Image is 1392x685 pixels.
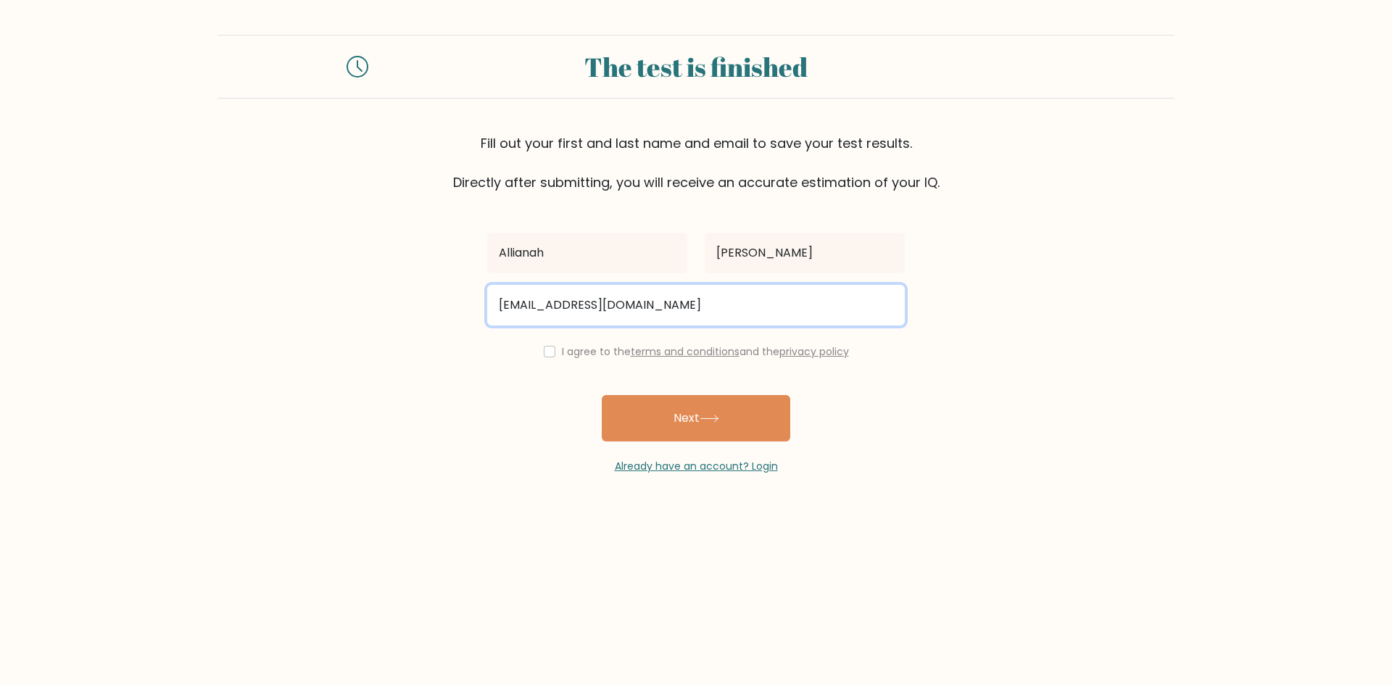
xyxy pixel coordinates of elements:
input: Last name [705,233,905,273]
a: terms and conditions [631,344,739,359]
label: I agree to the and the [562,344,849,359]
div: The test is finished [386,47,1006,86]
a: Already have an account? Login [615,459,778,473]
button: Next [602,395,790,441]
input: Email [487,285,905,325]
div: Fill out your first and last name and email to save your test results. Directly after submitting,... [217,133,1174,192]
a: privacy policy [779,344,849,359]
input: First name [487,233,687,273]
